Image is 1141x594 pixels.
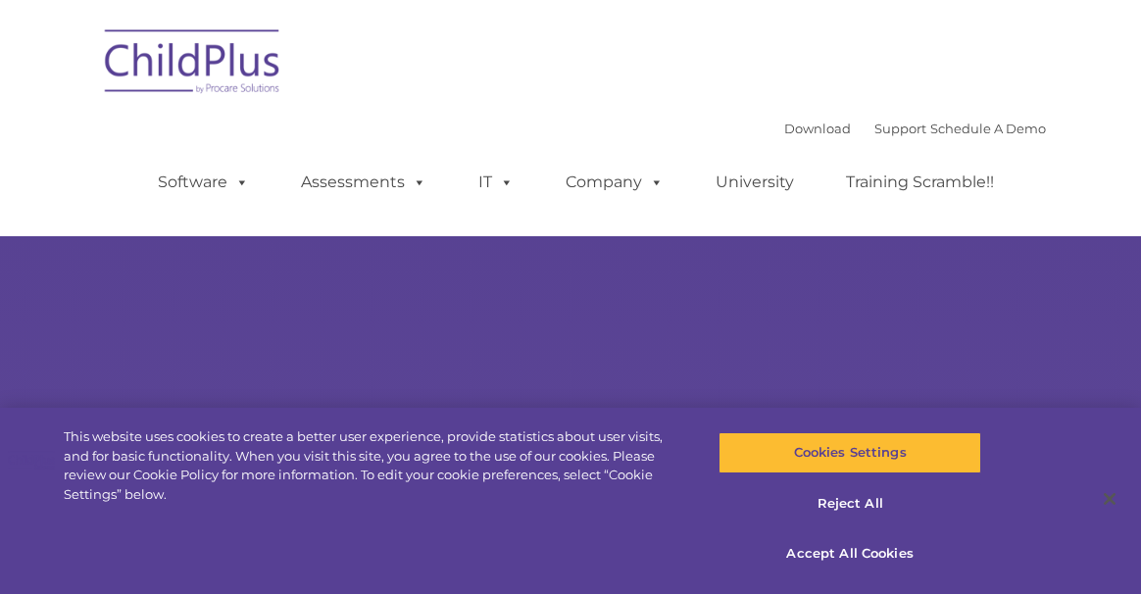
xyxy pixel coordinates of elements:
[1088,477,1131,520] button: Close
[281,163,446,202] a: Assessments
[459,163,533,202] a: IT
[696,163,814,202] a: University
[874,121,926,136] a: Support
[95,16,291,114] img: ChildPlus by Procare Solutions
[719,483,981,524] button: Reject All
[138,163,269,202] a: Software
[64,427,684,504] div: This website uses cookies to create a better user experience, provide statistics about user visit...
[930,121,1046,136] a: Schedule A Demo
[826,163,1014,202] a: Training Scramble!!
[784,121,851,136] a: Download
[719,533,981,574] button: Accept All Cookies
[784,121,1046,136] font: |
[546,163,683,202] a: Company
[719,432,981,473] button: Cookies Settings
